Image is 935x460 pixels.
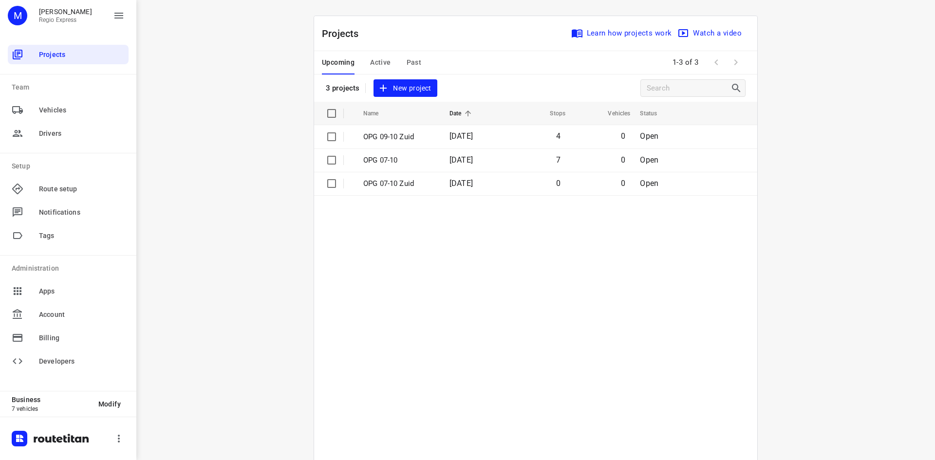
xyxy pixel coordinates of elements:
span: Vehicles [595,108,630,119]
span: Route setup [39,184,125,194]
div: Route setup [8,179,129,199]
span: Open [640,131,658,141]
span: Next Page [726,53,746,72]
span: Projects [39,50,125,60]
span: Name [363,108,392,119]
span: 4 [556,131,561,141]
p: Administration [12,263,129,274]
span: Stops [537,108,565,119]
p: Max Bisseling [39,8,92,16]
input: Search projects [647,81,730,96]
p: Projects [322,26,367,41]
div: Developers [8,351,129,371]
button: New project [374,79,437,97]
span: Account [39,310,125,320]
div: Vehicles [8,100,129,120]
p: Regio Express [39,17,92,23]
span: [DATE] [449,131,473,141]
div: Search [730,82,745,94]
span: Drivers [39,129,125,139]
span: [DATE] [449,179,473,188]
p: 3 projects [326,84,359,92]
span: Status [640,108,670,119]
span: 7 [556,155,561,165]
span: Date [449,108,474,119]
span: Vehicles [39,105,125,115]
div: Account [8,305,129,324]
span: Past [407,56,422,69]
div: M [8,6,27,25]
span: 0 [621,155,625,165]
div: Apps [8,281,129,301]
span: Previous Page [707,53,726,72]
div: Billing [8,328,129,348]
span: 0 [556,179,561,188]
span: Notifications [39,207,125,218]
div: Notifications [8,202,129,222]
span: 1-3 of 3 [669,52,703,73]
p: OPG 09-10 Zuid [363,131,435,143]
span: Upcoming [322,56,355,69]
button: Modify [91,395,129,413]
span: Developers [39,356,125,367]
span: 0 [621,131,625,141]
span: Open [640,155,658,165]
span: Modify [98,400,121,408]
p: Business [12,396,91,404]
span: Active [370,56,391,69]
div: Drivers [8,124,129,143]
span: Billing [39,333,125,343]
span: 0 [621,179,625,188]
span: [DATE] [449,155,473,165]
p: OPG 07-10 [363,155,435,166]
p: 7 vehicles [12,405,91,412]
p: OPG 07-10 Zuid [363,178,435,189]
span: Apps [39,286,125,296]
span: Tags [39,231,125,241]
div: Tags [8,226,129,245]
span: New project [379,82,431,94]
p: Team [12,82,129,92]
div: Projects [8,45,129,64]
span: Open [640,179,658,188]
p: Setup [12,161,129,171]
